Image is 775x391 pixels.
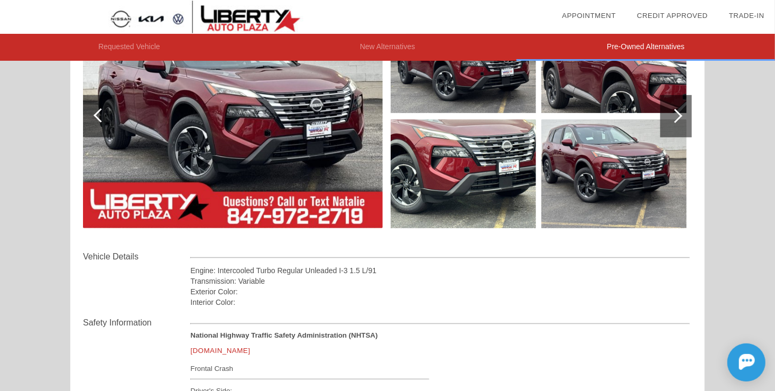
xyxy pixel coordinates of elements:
[83,316,190,329] div: Safety Information
[190,286,690,297] div: Exterior Color:
[562,12,616,20] a: Appointment
[190,297,690,308] div: Interior Color:
[190,265,690,276] div: Engine: Intercooled Turbo Regular Unleaded I-3 1.5 L/91
[680,334,775,391] iframe: Chat Assistance
[259,34,517,61] li: New Alternatives
[190,347,250,355] a: [DOMAIN_NAME]
[190,276,690,286] div: Transmission: Variable
[190,362,429,375] div: Frontal Crash
[190,331,377,339] strong: National Highway Traffic Safety Administration (NHTSA)
[83,4,383,228] img: image.aspx
[516,34,775,61] li: Pre-Owned Alternatives
[541,119,687,228] img: image.aspx
[391,119,536,228] img: image.aspx
[637,12,708,20] a: Credit Approved
[729,12,764,20] a: Trade-In
[83,250,190,263] div: Vehicle Details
